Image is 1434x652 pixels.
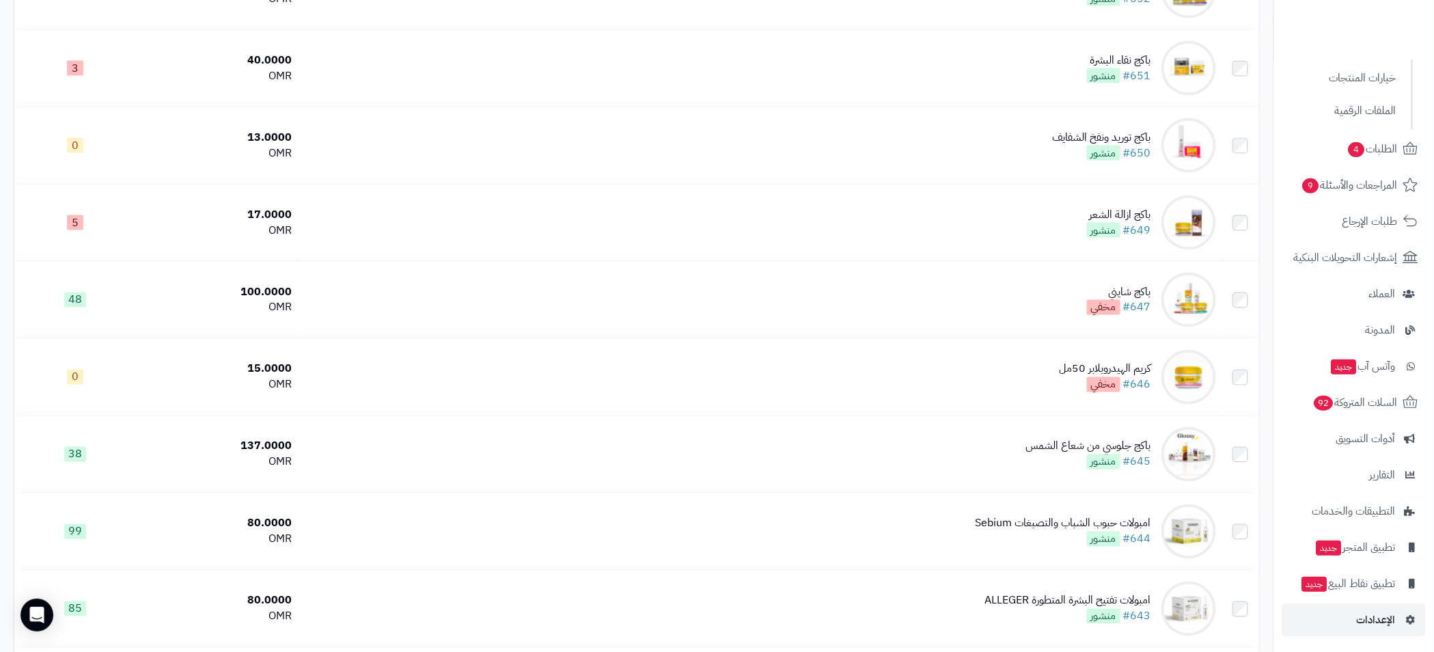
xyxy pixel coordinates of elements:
a: #643 [1123,608,1151,625]
span: منشور [1087,68,1120,83]
span: 4 [1349,142,1365,157]
span: تطبيق المتجر [1315,538,1396,557]
span: 0 [67,138,83,153]
img: كريم الهيدروبلابر 50مل [1161,350,1216,405]
span: منشور [1087,146,1120,161]
span: جديد [1316,541,1342,556]
span: إشعارات التحويلات البنكية [1294,248,1398,267]
a: الملفات الرقمية [1282,96,1403,126]
a: #645 [1123,454,1151,470]
div: OMR [141,300,292,316]
div: OMR [141,223,292,239]
div: 15.0000 [141,362,292,377]
span: منشور [1087,532,1120,547]
span: 5 [67,215,83,230]
span: منشور [1087,454,1120,470]
a: التطبيقات والخدمات [1282,495,1426,528]
span: 0 [67,370,83,385]
a: #647 [1123,299,1151,316]
a: تطبيق المتجرجديد [1282,531,1426,564]
a: #644 [1123,531,1151,547]
a: أدوات التسويق [1282,422,1426,455]
span: مخفي [1087,300,1120,315]
img: باكج توريد ونفخ الشفايف [1161,118,1216,173]
a: #651 [1123,68,1151,84]
a: طلبات الإرجاع [1282,205,1426,238]
a: تطبيق نقاط البيعجديد [1282,567,1426,600]
span: 92 [1314,396,1334,411]
div: باكج ازالة الشعر [1087,207,1151,223]
div: 13.0000 [141,130,292,146]
div: 17.0000 [141,207,292,223]
span: 38 [64,447,86,462]
span: أدوات التسويق [1336,429,1396,448]
a: #649 [1123,222,1151,239]
span: مخفي [1087,377,1120,392]
img: باكج نقاء البشرة [1161,41,1216,96]
div: امبولات تفتيح البشرة المتطورة ALLEGER [985,593,1151,609]
span: العملاء [1369,284,1396,303]
div: باكج شايني [1087,284,1151,300]
div: 100.0000 [141,284,292,300]
span: منشور [1087,609,1120,624]
div: OMR [141,146,292,161]
div: 137.0000 [141,439,292,454]
a: خيارات المنتجات [1282,64,1403,93]
span: وآتس آب [1330,357,1396,376]
div: OMR [141,68,292,84]
a: #646 [1123,377,1151,393]
span: تطبيق نقاط البيع [1301,574,1396,593]
span: المدونة [1366,321,1396,340]
span: التطبيقات والخدمات [1312,502,1396,521]
div: 40.0000 [141,53,292,68]
span: جديد [1302,577,1327,592]
div: Open Intercom Messenger [20,599,53,631]
a: المراجعات والأسئلة9 [1282,169,1426,202]
img: باكج شايني [1161,273,1216,327]
a: الطلبات4 [1282,133,1426,165]
div: OMR [141,454,292,470]
span: 85 [64,601,86,616]
div: كريم الهيدروبلابر 50مل [1060,362,1151,377]
span: طلبات الإرجاع [1342,212,1398,231]
span: الإعدادات [1357,610,1396,629]
img: باكج ازالة الشعر [1161,195,1216,250]
img: امبولات تفتيح البشرة المتطورة ALLEGER [1161,582,1216,636]
a: وآتس آبجديد [1282,350,1426,383]
div: OMR [141,532,292,547]
span: السلات المتروكة [1313,393,1398,412]
span: منشور [1087,223,1120,238]
div: باكج نقاء البشرة [1087,53,1151,68]
a: السلات المتروكة92 [1282,386,1426,419]
div: OMR [141,609,292,625]
span: التقارير [1370,465,1396,485]
a: المدونة [1282,314,1426,347]
span: 9 [1303,178,1319,193]
span: الطلبات [1347,139,1398,159]
a: العملاء [1282,277,1426,310]
div: امبولات حبوب الشباب والتصبغات Sebium [976,516,1151,532]
a: إشعارات التحويلات البنكية [1282,241,1426,274]
a: التقارير [1282,459,1426,491]
a: #650 [1123,145,1151,161]
div: 80.0000 [141,593,292,609]
span: المراجعات والأسئلة [1301,176,1398,195]
div: باكج جلوسي من شعاع الشمس [1026,439,1151,454]
span: جديد [1332,359,1357,375]
span: 48 [64,293,86,308]
span: 99 [64,524,86,539]
div: باكج توريد ونفخ الشفايف [1053,130,1151,146]
img: باكج جلوسي من شعاع الشمس [1161,427,1216,482]
span: 3 [67,61,83,76]
img: امبولات حبوب الشباب والتصبغات Sebium [1161,504,1216,559]
div: 80.0000 [141,516,292,532]
div: OMR [141,377,292,393]
a: الإعدادات [1282,603,1426,636]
